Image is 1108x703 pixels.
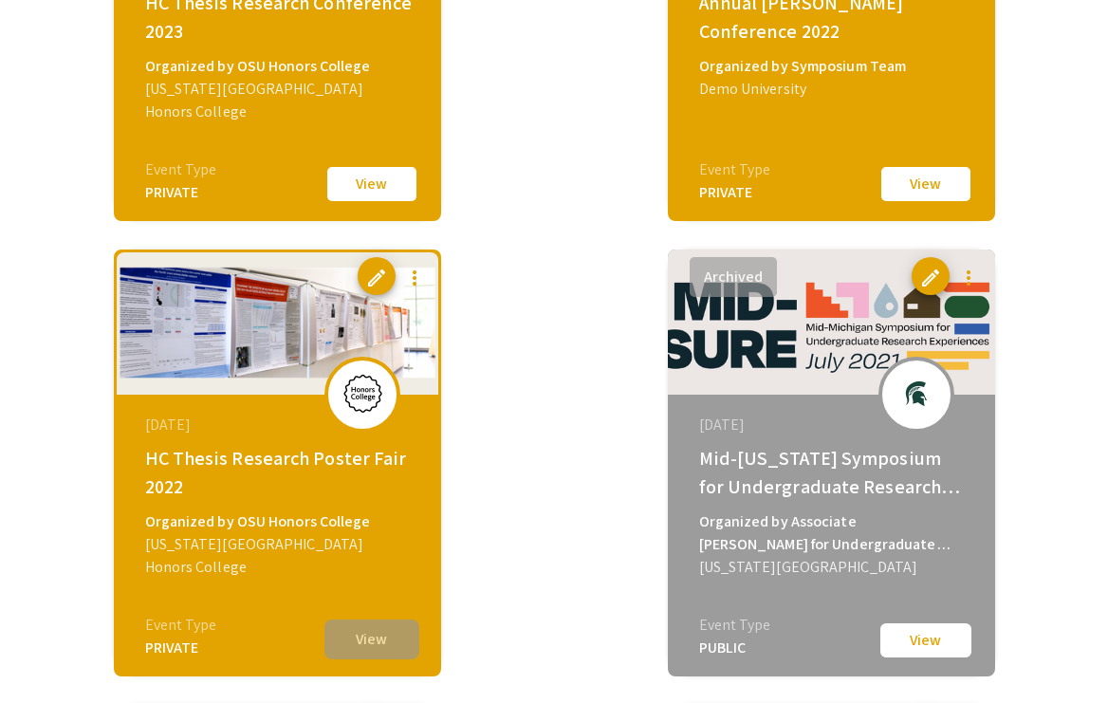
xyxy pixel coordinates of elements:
div: Organized by OSU Honors College [145,55,415,78]
div: [US_STATE][GEOGRAPHIC_DATA] Honors College [145,533,415,579]
button: View [878,164,973,204]
div: Demo University [699,78,969,101]
div: Organized by Symposium Team [699,55,969,78]
div: [DATE] [699,414,969,436]
div: Event Type [699,158,771,181]
div: [US_STATE][GEOGRAPHIC_DATA] Honors College [145,78,415,123]
div: PRIVATE [145,637,217,659]
button: View [324,620,419,659]
img: hc-thesis-fair-2022_eventCoverPhoto_bb5abb__thumb.png [114,250,441,395]
div: PRIVATE [145,181,217,204]
div: [DATE] [145,414,415,436]
mat-icon: more_vert [957,267,980,289]
iframe: Chat [14,618,81,689]
span: edit [365,267,388,289]
div: Mid-[US_STATE] Symposium for Undergraduate Research Experiences [699,444,969,501]
img: midsure2021_eventCoverPhoto_cd7eeb__thumb.png [668,250,995,395]
img: midsure2021_eventLogo_5e385d_.png [888,370,945,417]
button: View [878,621,973,659]
mat-icon: more_vert [403,267,426,289]
div: [US_STATE][GEOGRAPHIC_DATA] [699,556,969,579]
div: HC Thesis Research Poster Fair 2022 [145,444,415,501]
div: Organized by OSU Honors College [145,510,415,533]
div: PUBLIC [699,637,771,659]
button: Archived [690,257,777,297]
button: View [324,164,419,204]
div: Event Type [699,614,771,637]
button: edit [358,257,396,295]
img: hc-thesis-fair-2022_eventLogo_d7fd97_.png [334,370,391,417]
div: Event Type [145,158,217,181]
div: Event Type [145,614,217,637]
span: edit [919,267,942,289]
div: PRIVATE [699,181,771,204]
button: edit [912,257,950,295]
div: Organized by Associate [PERSON_NAME] for Undergraduate Education [699,510,969,556]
